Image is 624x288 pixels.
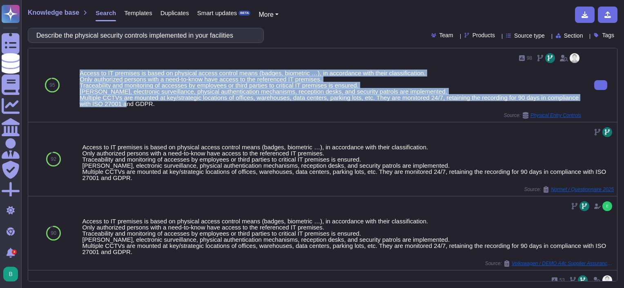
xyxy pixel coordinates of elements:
img: user [602,275,612,285]
span: Knowledge base [28,9,79,16]
span: Volkswagen / DEMO A4c Supplier Assurance Questionnaire [512,261,614,266]
span: Search [96,10,116,16]
span: Team [439,32,453,38]
span: Source: [524,186,614,193]
span: 53 [559,278,565,283]
span: Tags [602,32,614,38]
span: Smart updates [197,10,237,16]
button: user [2,265,24,283]
div: Access to IT premises is based on physical access control means (badges, biometric …), in accorda... [80,70,581,107]
span: 98 [527,56,532,61]
span: 90 [51,231,56,236]
div: BETA [238,11,250,16]
span: Physical Entry Controls [530,113,581,118]
span: Products [472,32,495,38]
span: Templates [124,10,152,16]
span: More [259,11,273,18]
img: user [3,267,18,281]
div: 3 [12,250,17,254]
img: user [570,53,579,63]
span: 92 [51,157,56,162]
span: Normet / Questionnaire 2025 [551,187,614,192]
span: Source: [504,112,581,119]
img: user [602,201,612,211]
span: Source type [514,33,545,38]
div: Access to IT premises is based on physical access control means (badges, biometric …), in accorda... [82,144,614,181]
button: More [259,10,279,20]
span: Duplicates [160,10,189,16]
span: 95 [49,83,55,88]
div: Access to IT premises is based on physical access control means (badges, biometric …), in accorda... [82,218,614,255]
span: Section [564,33,583,38]
input: Search a question or template... [32,28,255,43]
span: Source: [485,260,614,267]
